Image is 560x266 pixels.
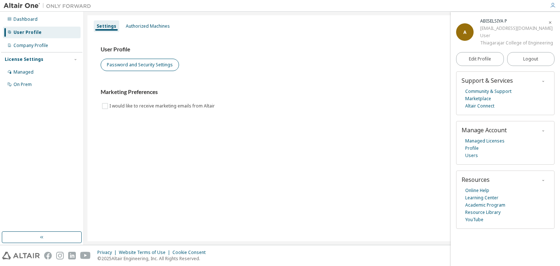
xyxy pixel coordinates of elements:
a: Users [465,152,478,159]
div: Settings [97,23,116,29]
a: Marketplace [465,95,491,102]
p: © 2025 Altair Engineering, Inc. All Rights Reserved. [97,255,210,262]
span: A [463,29,466,35]
div: Authorized Machines [126,23,170,29]
img: youtube.svg [80,252,91,259]
div: Managed [13,69,34,75]
div: [EMAIL_ADDRESS][DOMAIN_NAME] [480,25,553,32]
h3: User Profile [101,46,543,53]
a: Altair Connect [465,102,494,110]
img: facebook.svg [44,252,52,259]
span: Support & Services [462,77,513,85]
div: Thiagarajar College of Engineering [480,39,553,47]
span: Resources [462,176,490,184]
a: Profile [465,145,479,152]
img: Altair One [4,2,95,9]
a: YouTube [465,216,483,223]
span: Edit Profile [469,56,491,62]
div: User Profile [13,30,42,35]
div: Website Terms of Use [119,250,172,255]
a: Academic Program [465,202,505,209]
a: Online Help [465,187,489,194]
div: ABISELSIYA P [480,17,553,25]
a: Community & Support [465,88,512,95]
div: Company Profile [13,43,48,48]
div: User [480,32,553,39]
div: On Prem [13,82,32,87]
h3: Marketing Preferences [101,89,543,96]
img: altair_logo.svg [2,252,40,259]
button: Logout [507,52,555,66]
a: Resource Library [465,209,501,216]
div: License Settings [5,56,43,62]
a: Edit Profile [456,52,504,66]
img: instagram.svg [56,252,64,259]
div: Privacy [97,250,119,255]
button: Password and Security Settings [101,59,179,71]
img: linkedin.svg [68,252,76,259]
div: Cookie Consent [172,250,210,255]
span: Manage Account [462,126,507,134]
span: Logout [523,55,538,63]
a: Learning Center [465,194,498,202]
div: Dashboard [13,16,38,22]
a: Managed Licenses [465,137,505,145]
label: I would like to receive marketing emails from Altair [109,102,216,110]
